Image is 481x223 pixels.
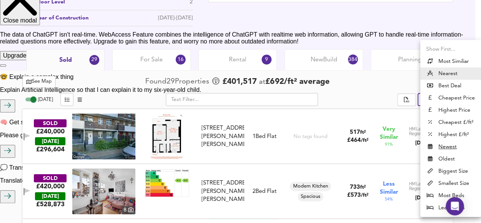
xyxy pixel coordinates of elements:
[420,153,481,165] li: Oldest
[420,128,481,141] li: Highest £/ft²
[420,165,481,177] li: Biggest Size
[420,55,481,67] li: Most Similiar
[446,197,464,215] div: Open Intercom Messenger
[420,116,481,128] li: Cheapest £/ft²
[420,189,481,202] li: Most Beds
[420,92,481,104] li: Cheapest Price
[420,80,481,92] li: Best Deal
[420,202,481,214] li: Least Beds
[420,104,481,116] li: Highest Price
[420,177,481,189] li: Smallest Size
[420,67,481,80] li: Nearest
[438,143,457,151] u: Newest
